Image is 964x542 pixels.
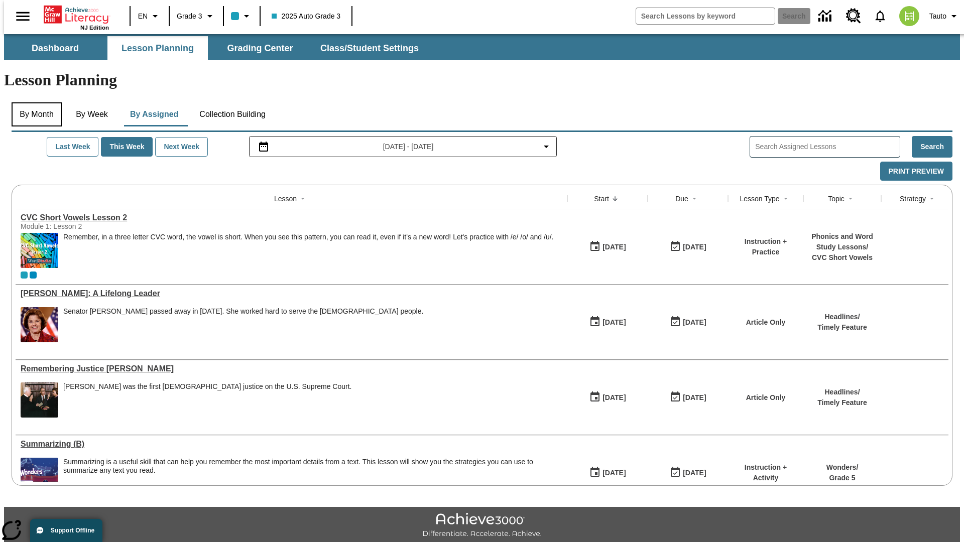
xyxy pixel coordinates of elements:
button: 09/25/25: Last day the lesson can be accessed [666,388,709,407]
button: Last Week [47,137,98,157]
div: Strategy [900,194,926,204]
button: Select a new avatar [893,3,925,29]
div: Summarizing is a useful skill that can help you remember the most important details from a text. ... [63,458,562,493]
img: Senator Dianne Feinstein of California smiles with the U.S. flag behind her. [21,307,58,342]
button: Language: EN, Select a language [134,7,166,25]
span: [DATE] - [DATE] [383,142,434,152]
span: Grading Center [227,43,293,54]
div: Lesson [274,194,297,204]
div: Remembering Justice O'Connor [21,364,562,373]
div: [DATE] [683,316,706,329]
img: Chief Justice Warren Burger, wearing a black robe, holds up his right hand and faces Sandra Day O... [21,382,58,418]
button: Next Week [155,137,208,157]
div: Due [675,194,688,204]
button: Sort [845,193,857,205]
div: [DATE] [602,391,626,404]
div: Summarizing (B) [21,440,562,449]
span: Tauto [929,11,946,22]
button: Search [912,136,952,158]
span: Lesson Planning [122,43,194,54]
button: Sort [609,193,621,205]
div: [DATE] [683,391,706,404]
div: [DATE] [683,467,706,479]
div: Sandra Day O'Connor was the first female justice on the U.S. Supreme Court. [63,382,351,418]
button: Grading Center [210,36,310,60]
button: This Week [101,137,153,157]
span: Dashboard [32,43,79,54]
p: CVC Short Vowels [808,252,876,263]
span: NJ Edition [80,25,109,31]
p: Headlines / [817,387,867,397]
div: [DATE] [683,241,706,253]
p: Article Only [746,317,786,328]
div: Current Class [21,272,28,279]
button: Sort [297,193,309,205]
img: Achieve3000 Differentiate Accelerate Achieve [422,513,542,538]
span: Support Offline [51,527,94,534]
a: Dianne Feinstein: A Lifelong Leader, Lessons [21,289,562,298]
a: CVC Short Vowels Lesson 2, Lessons [21,213,562,222]
button: 09/25/25: Last day the lesson can be accessed [666,237,709,256]
span: EN [138,11,148,22]
input: Search Assigned Lessons [755,140,900,154]
div: Remember, in a three letter CVC word, the vowel is short. When you see this pattern, you can read... [63,233,553,268]
p: Grade 5 [826,473,859,483]
span: Grade 3 [177,11,202,22]
button: Profile/Settings [925,7,964,25]
div: Senator [PERSON_NAME] passed away in [DATE]. She worked hard to serve the [DEMOGRAPHIC_DATA] people. [63,307,423,316]
img: CVC Short Vowels Lesson 2. [21,233,58,268]
button: By Assigned [122,102,186,126]
button: By Week [67,102,117,126]
input: search field [636,8,775,24]
a: Data Center [812,3,840,30]
div: Start [594,194,609,204]
a: Resource Center, Will open in new tab [840,3,867,30]
span: 2025 Auto Grade 3 [272,11,341,22]
button: By Month [12,102,62,126]
p: Timely Feature [817,397,867,408]
p: Instruction + Activity [733,462,798,483]
img: avatar image [899,6,919,26]
button: Grade: Grade 3, Select a grade [173,7,220,25]
p: Headlines / [817,312,867,322]
a: Remembering Justice O'Connor, Lessons [21,364,562,373]
div: [DATE] [602,241,626,253]
button: Sort [926,193,938,205]
button: Collection Building [191,102,274,126]
a: Home [44,5,109,25]
div: OL 2025 Auto Grade 4 [30,272,37,279]
div: [DATE] [602,467,626,479]
div: SubNavbar [4,34,960,60]
button: Class/Student Settings [312,36,427,60]
div: Lesson Type [740,194,779,204]
button: Sort [780,193,792,205]
p: Phonics and Word Study Lessons / [808,231,876,252]
button: Sort [688,193,700,205]
button: 09/25/25: Last day the lesson can be accessed [666,313,709,332]
span: Class/Student Settings [320,43,419,54]
p: Article Only [746,392,786,403]
div: Module 1: Lesson 2 [21,222,171,230]
button: 09/25/25: First time the lesson was available [586,237,629,256]
button: Support Offline [30,519,102,542]
button: Dashboard [5,36,105,60]
svg: Collapse Date Range Filter [540,141,552,153]
p: Remember, in a three letter CVC word, the vowel is short. When you see this pattern, you can read... [63,233,553,241]
h1: Lesson Planning [4,71,960,89]
div: CVC Short Vowels Lesson 2 [21,213,562,222]
div: Home [44,4,109,31]
button: Open side menu [8,2,38,31]
div: Senator Dianne Feinstein passed away in September 2023. She worked hard to serve the American peo... [63,307,423,342]
button: Select the date range menu item [254,141,553,153]
div: Dianne Feinstein: A Lifelong Leader [21,289,562,298]
div: Topic [828,194,845,204]
div: [PERSON_NAME] was the first [DEMOGRAPHIC_DATA] justice on the U.S. Supreme Court. [63,382,351,391]
button: Class color is light blue. Change class color [227,7,257,25]
div: SubNavbar [4,36,428,60]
